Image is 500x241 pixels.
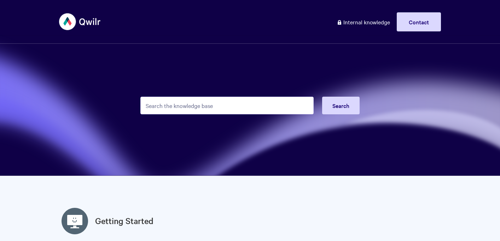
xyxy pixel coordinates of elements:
a: Internal knowledge [331,12,395,31]
a: Contact [397,12,441,31]
a: Getting Started [95,215,153,227]
input: Search the knowledge base [140,97,314,114]
span: Search [332,102,349,109]
img: Qwilr Help Center [59,8,101,35]
button: Search [322,97,360,114]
